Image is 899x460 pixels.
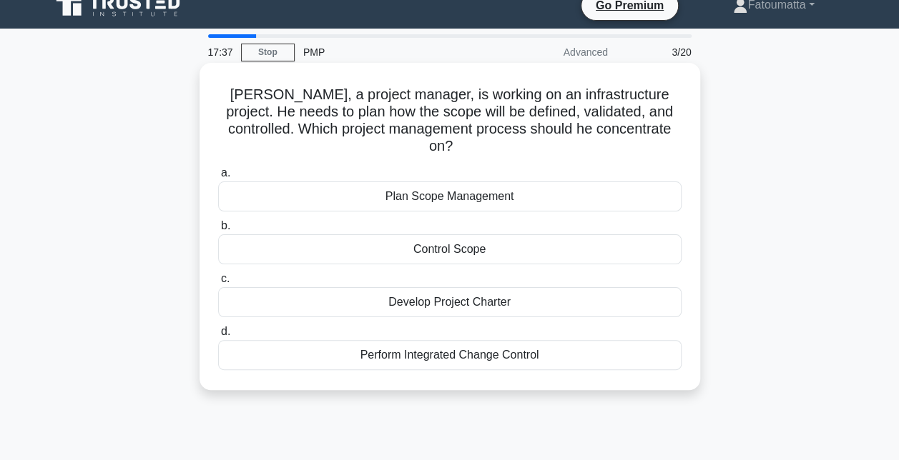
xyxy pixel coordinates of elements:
[217,86,683,156] h5: [PERSON_NAME], a project manager, is working on an infrastructure project. He needs to plan how t...
[218,287,682,317] div: Develop Project Charter
[491,38,616,66] div: Advanced
[218,234,682,264] div: Control Scope
[295,38,491,66] div: PMP
[616,38,700,66] div: 3/20
[221,166,230,179] span: a.
[218,181,682,211] div: Plan Scope Management
[241,44,295,61] a: Stop
[221,272,230,284] span: c.
[221,325,230,337] span: d.
[200,38,241,66] div: 17:37
[218,340,682,370] div: Perform Integrated Change Control
[221,219,230,231] span: b.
